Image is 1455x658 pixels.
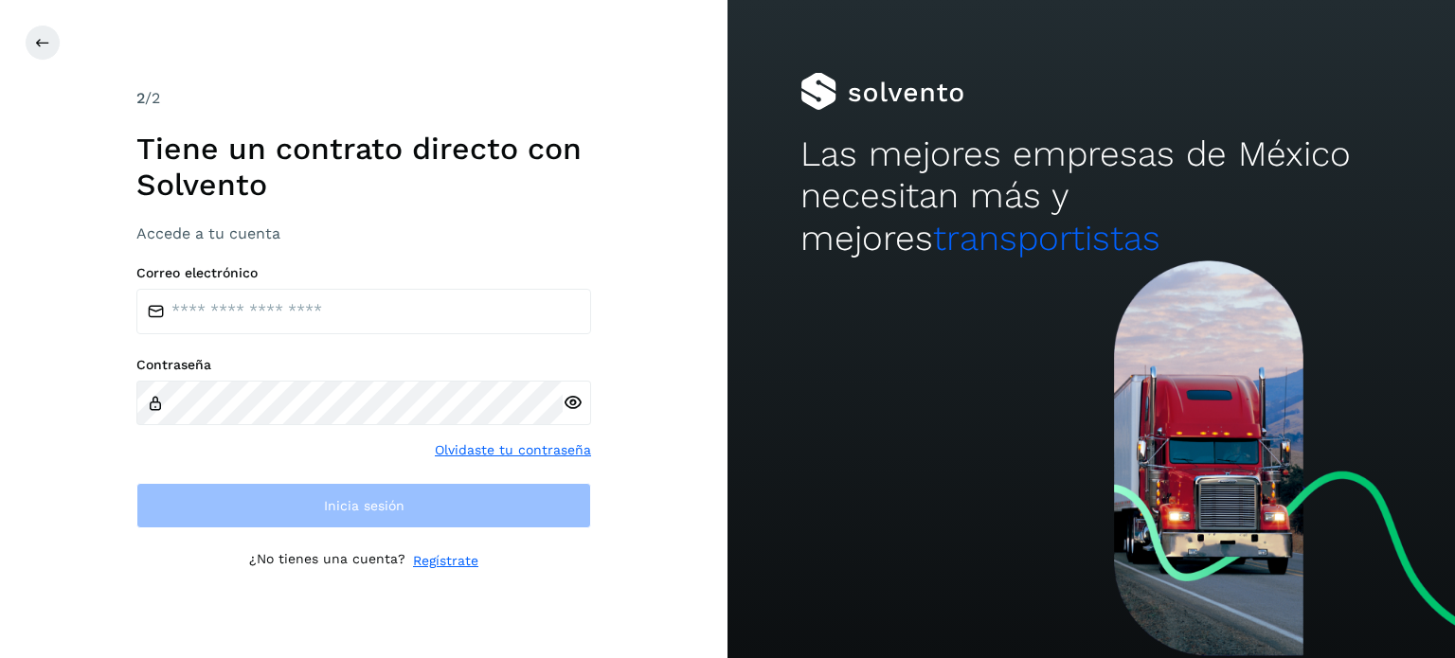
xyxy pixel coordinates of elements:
a: Olvidaste tu contraseña [435,440,591,460]
div: /2 [136,87,591,110]
a: Regístrate [413,551,478,571]
span: transportistas [933,218,1160,258]
span: Inicia sesión [324,499,404,512]
h1: Tiene un contrato directo con Solvento [136,131,591,204]
h2: Las mejores empresas de México necesitan más y mejores [800,133,1382,259]
button: Inicia sesión [136,483,591,528]
h3: Accede a tu cuenta [136,224,591,242]
label: Contraseña [136,357,591,373]
label: Correo electrónico [136,265,591,281]
p: ¿No tienes una cuenta? [249,551,405,571]
span: 2 [136,89,145,107]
